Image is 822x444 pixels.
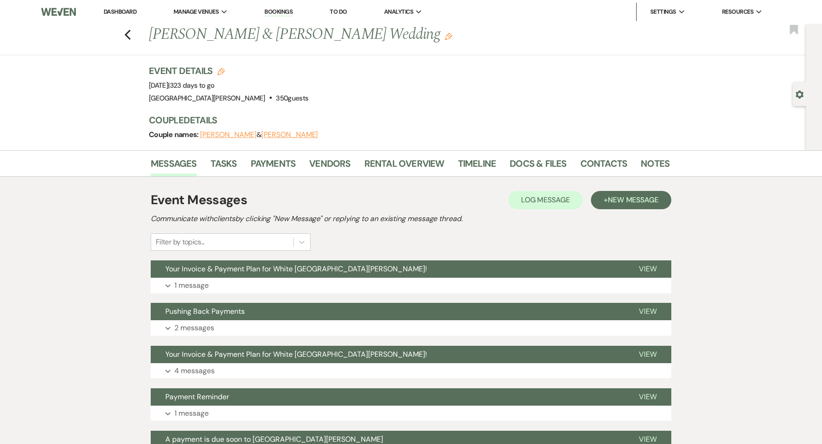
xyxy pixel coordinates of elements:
button: Open lead details [796,90,804,98]
span: Your Invoice & Payment Plan for White [GEOGRAPHIC_DATA][PERSON_NAME]! [165,264,427,274]
button: Log Message [508,191,583,209]
h3: Event Details [149,64,308,77]
button: Your Invoice & Payment Plan for White [GEOGRAPHIC_DATA][PERSON_NAME]! [151,346,624,363]
button: Edit [445,32,452,40]
button: Payment Reminder [151,388,624,406]
a: Docs & Files [510,156,566,176]
p: 1 message [174,280,209,291]
a: Notes [641,156,669,176]
span: View [639,392,657,402]
h1: Event Messages [151,190,247,210]
span: & [200,130,318,139]
a: Bookings [264,8,293,16]
button: 1 message [151,406,671,421]
a: Rental Overview [364,156,444,176]
span: 323 days to go [170,81,215,90]
span: Analytics [384,7,413,16]
span: Resources [722,7,753,16]
a: Messages [151,156,197,176]
button: View [624,388,671,406]
a: Contacts [580,156,627,176]
button: [PERSON_NAME] [261,131,318,138]
div: Filter by topics... [156,237,205,248]
span: Couple names: [149,130,200,139]
span: A payment is due soon to [GEOGRAPHIC_DATA][PERSON_NAME] [165,434,383,444]
span: Pushing Back Payments [165,307,245,316]
a: Dashboard [104,8,137,16]
span: View [639,349,657,359]
button: 4 messages [151,363,671,379]
button: [PERSON_NAME] [200,131,257,138]
a: Timeline [458,156,496,176]
span: Payment Reminder [165,392,229,402]
p: 2 messages [174,322,214,334]
button: View [624,303,671,320]
span: New Message [608,195,659,205]
span: 350 guests [276,94,308,103]
span: Settings [650,7,676,16]
button: 2 messages [151,320,671,336]
span: View [639,264,657,274]
p: 1 message [174,407,209,419]
span: | [168,81,214,90]
button: View [624,346,671,363]
h1: [PERSON_NAME] & [PERSON_NAME] Wedding [149,24,558,46]
span: Manage Venues [174,7,219,16]
span: [GEOGRAPHIC_DATA][PERSON_NAME] [149,94,265,103]
button: Your Invoice & Payment Plan for White [GEOGRAPHIC_DATA][PERSON_NAME]! [151,260,624,278]
span: View [639,434,657,444]
span: Your Invoice & Payment Plan for White [GEOGRAPHIC_DATA][PERSON_NAME]! [165,349,427,359]
h2: Communicate with clients by clicking "New Message" or replying to an existing message thread. [151,213,671,224]
button: 1 message [151,278,671,293]
p: 4 messages [174,365,215,377]
a: Payments [251,156,296,176]
button: View [624,260,671,278]
img: Weven Logo [41,2,76,21]
span: Log Message [521,195,570,205]
a: Tasks [211,156,237,176]
span: View [639,307,657,316]
span: [DATE] [149,81,215,90]
a: To Do [330,8,347,16]
h3: Couple Details [149,114,660,127]
button: Pushing Back Payments [151,303,624,320]
button: +New Message [591,191,671,209]
a: Vendors [309,156,350,176]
